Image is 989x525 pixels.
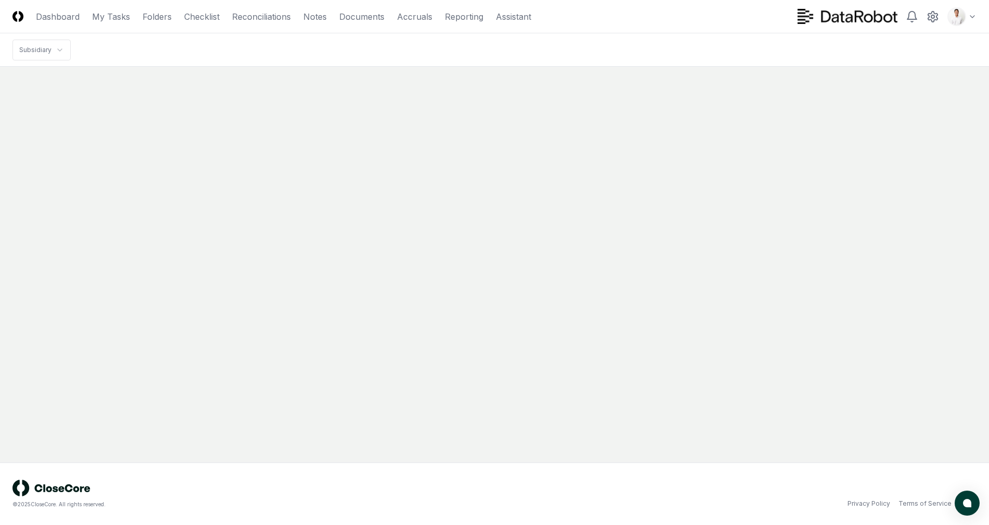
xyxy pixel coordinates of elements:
img: DataRobot logo [798,9,897,24]
a: Privacy Policy [847,499,890,508]
div: Subsidiary [19,45,52,55]
div: © 2025 CloseCore. All rights reserved. [12,501,495,508]
a: Terms of Service [898,499,952,508]
a: Folders [143,10,172,23]
a: Dashboard [36,10,80,23]
a: Accruals [397,10,432,23]
a: Reporting [445,10,483,23]
a: Notes [303,10,327,23]
button: atlas-launcher [955,491,980,516]
a: Checklist [184,10,220,23]
a: My Tasks [92,10,130,23]
a: Reconciliations [232,10,291,23]
img: logo [12,480,91,496]
a: Documents [339,10,384,23]
a: Assistant [496,10,531,23]
img: d09822cc-9b6d-4858-8d66-9570c114c672_b0bc35f1-fa8e-4ccc-bc23-b02c2d8c2b72.png [948,8,965,25]
nav: breadcrumb [12,40,71,60]
img: Logo [12,11,23,22]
